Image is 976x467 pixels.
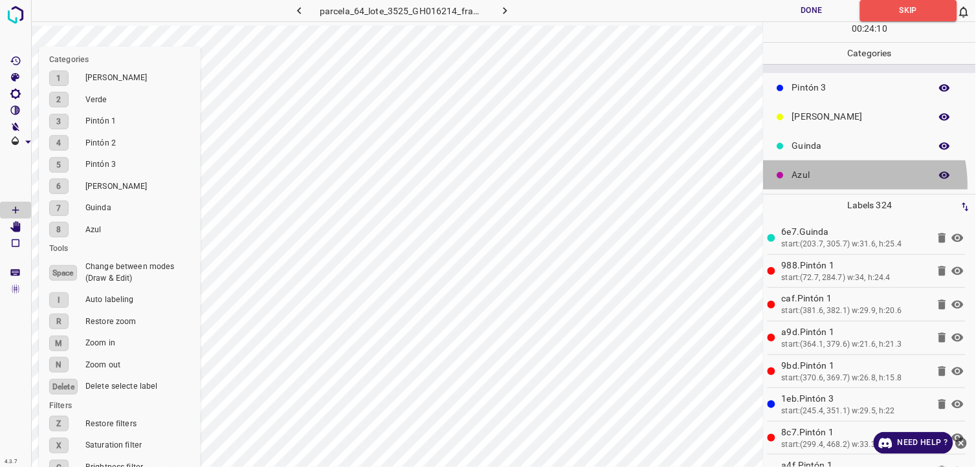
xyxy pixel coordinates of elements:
[56,204,61,213] b: 7
[782,225,928,239] p: 6e7.Guinda
[782,292,928,305] p: caf.Pintón 1
[782,339,928,351] div: start:(364.1, 379.6) w:21.6, h:21.3
[320,3,485,21] h6: parcela_64_lote_3525_GH016214_frame_00159_153820.jpg
[56,182,61,191] b: 6
[56,95,61,104] b: 2
[85,138,190,149] span: Pintón 2
[85,294,190,306] span: Auto labeling
[85,224,190,236] span: Azul
[792,110,924,124] p: [PERSON_NAME]
[792,81,924,94] p: Pintón 3
[85,202,190,214] span: Guinda
[782,305,928,317] div: start:(381.6, 382.1) w:29.9, h:20.6
[782,439,928,451] div: start:(299.4, 468.2) w:33.3, h:26.3
[56,138,61,147] b: 4
[768,195,972,216] p: Labels 324
[85,94,190,106] span: Verde
[4,3,27,27] img: logo
[792,168,924,182] p: Azul
[852,22,862,36] p: 00
[56,117,61,126] b: 3
[85,316,190,328] span: Restore zoom
[85,116,190,127] span: Pintón 1
[85,72,190,84] span: [PERSON_NAME]
[764,102,976,131] div: [PERSON_NAME]
[782,359,928,373] p: 9bd.Pintón 1
[56,74,61,83] b: 1
[52,268,74,277] b: Space
[85,418,190,430] span: Restore filters
[52,382,74,391] b: Delete
[782,325,928,339] p: a9d.Pintón 1
[39,241,201,256] li: Tools
[782,239,928,250] div: start:(203.7, 305.7) w:31.6, h:25.4
[85,440,190,451] span: Saturation filter
[782,392,928,406] p: 1eb.Pintón 3
[55,339,62,348] b: M
[58,296,60,305] b: I
[764,73,976,102] div: Pintón 3
[782,426,928,439] p: 8c7.Pintón 1
[874,432,953,454] a: Need Help ?
[85,338,190,349] span: Zoom in
[792,139,924,153] p: Guinda
[852,22,887,42] div: : :
[782,373,928,384] div: start:(370.6, 369.7) w:26.8, h:15.8
[764,131,976,160] div: Guinda
[877,22,887,36] p: 10
[39,52,201,67] li: Categories
[764,160,976,190] div: Azul
[865,22,875,36] p: 24
[953,432,970,454] button: close-help
[56,360,61,369] b: N
[782,406,928,417] div: start:(245.4, 351.1) w:29.5, h:22
[782,259,928,272] p: 988.Pintón 1
[85,159,190,171] span: Pintón 3
[85,261,190,284] span: Change between modes (Draw & Edit)
[764,43,976,64] p: Categories
[56,317,61,326] b: R
[56,419,61,428] b: Z
[85,360,190,371] span: Zoom out
[1,457,21,467] div: 4.3.7
[85,181,190,193] span: [PERSON_NAME]
[39,398,201,413] li: Filters
[56,225,61,234] b: 8
[85,381,190,393] span: Delete selecte label
[56,160,61,169] b: 5
[782,272,928,284] div: start:(72.7, 284.7) w:34, h:24.4
[56,441,61,450] b: X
